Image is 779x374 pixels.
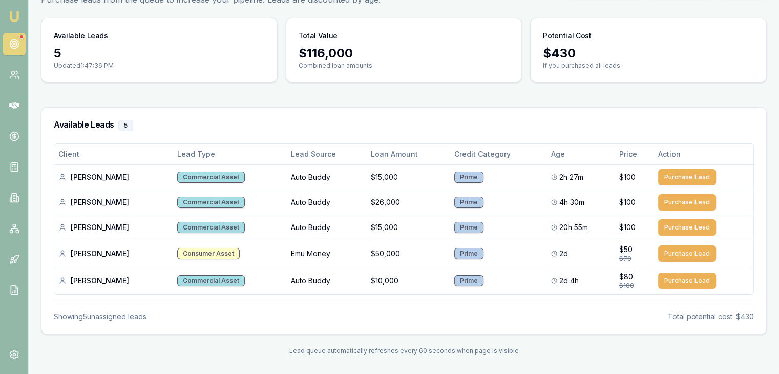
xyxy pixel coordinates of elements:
[454,172,483,183] div: Prime
[547,144,615,164] th: Age
[177,172,245,183] div: Commercial Asset
[454,197,483,208] div: Prime
[559,197,584,207] span: 4h 30m
[177,197,245,208] div: Commercial Asset
[367,164,450,190] td: $15,000
[54,31,108,41] h3: Available Leads
[619,255,650,263] div: $70
[367,240,450,267] td: $50,000
[559,222,588,233] span: 20h 55m
[58,172,169,182] div: [PERSON_NAME]
[367,144,450,164] th: Loan Amount
[58,222,169,233] div: [PERSON_NAME]
[454,248,483,259] div: Prime
[54,120,754,131] h3: Available Leads
[658,169,716,185] button: Purchase Lead
[543,61,754,70] p: If you purchased all leads
[559,172,583,182] span: 2h 27m
[54,311,146,322] div: Showing 5 unassigned lead s
[367,215,450,240] td: $15,000
[299,31,338,41] h3: Total Value
[287,164,367,190] td: Auto Buddy
[287,240,367,267] td: Emu Money
[8,10,20,23] img: emu-icon-u.png
[287,190,367,215] td: Auto Buddy
[619,197,635,207] span: $100
[658,219,716,236] button: Purchase Lead
[658,245,716,262] button: Purchase Lead
[654,144,753,164] th: Action
[58,248,169,259] div: [PERSON_NAME]
[173,144,287,164] th: Lead Type
[619,172,635,182] span: $100
[367,190,450,215] td: $26,000
[177,222,245,233] div: Commercial Asset
[54,144,173,164] th: Client
[177,248,240,259] div: Consumer Asset
[58,197,169,207] div: [PERSON_NAME]
[619,244,632,255] span: $50
[54,61,265,70] p: Updated 1:47:36 PM
[658,194,716,211] button: Purchase Lead
[454,275,483,286] div: Prime
[287,267,367,294] td: Auto Buddy
[367,267,450,294] td: $10,000
[177,275,245,286] div: Commercial Asset
[619,222,635,233] span: $100
[619,282,650,290] div: $100
[118,120,133,131] div: 5
[668,311,754,322] div: Total potential cost: $430
[54,45,265,61] div: 5
[299,61,510,70] p: Combined loan amounts
[615,144,654,164] th: Price
[543,31,591,41] h3: Potential Cost
[450,144,547,164] th: Credit Category
[58,276,169,286] div: [PERSON_NAME]
[287,144,367,164] th: Lead Source
[454,222,483,233] div: Prime
[41,347,767,355] div: Lead queue automatically refreshes every 60 seconds when page is visible
[559,248,568,259] span: 2d
[559,276,579,286] span: 2d 4h
[299,45,510,61] div: $ 116,000
[543,45,754,61] div: $ 430
[287,215,367,240] td: Auto Buddy
[658,273,716,289] button: Purchase Lead
[619,272,633,282] span: $80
